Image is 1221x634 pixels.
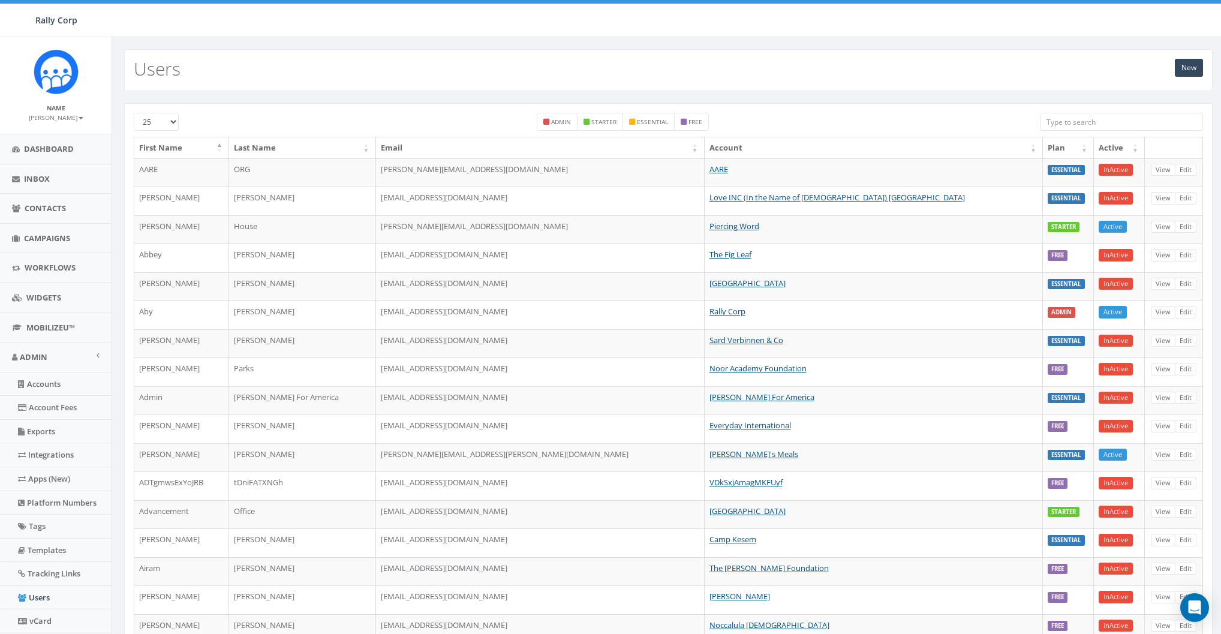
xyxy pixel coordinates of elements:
[709,306,745,317] a: Rally Corp
[229,244,376,272] td: [PERSON_NAME]
[1151,306,1175,318] a: View
[134,301,229,329] td: Aby
[134,187,229,215] td: [PERSON_NAME]
[1175,221,1196,233] a: Edit
[1048,592,1067,603] label: FREE
[229,272,376,301] td: [PERSON_NAME]
[709,477,783,488] a: VDkSxjAmagMKFUyf
[1151,534,1175,546] a: View
[1175,306,1196,318] a: Edit
[24,233,70,244] span: Campaigns
[551,118,571,126] small: admin
[637,118,668,126] small: essential
[229,585,376,614] td: [PERSON_NAME]
[229,187,376,215] td: [PERSON_NAME]
[709,591,770,602] a: [PERSON_NAME]
[229,500,376,529] td: Office
[26,322,75,333] span: MobilizeU™
[26,292,61,303] span: Widgets
[1048,421,1067,432] label: FREE
[1099,164,1133,176] a: InActive
[376,357,705,386] td: [EMAIL_ADDRESS][DOMAIN_NAME]
[134,272,229,301] td: [PERSON_NAME]
[1099,420,1133,432] a: InActive
[709,620,829,630] a: Noccalula [DEMOGRAPHIC_DATA]
[229,329,376,358] td: [PERSON_NAME]
[1151,335,1175,347] a: View
[376,557,705,586] td: [EMAIL_ADDRESS][DOMAIN_NAME]
[1048,364,1067,375] label: FREE
[1048,193,1085,204] label: ESSENTIAL
[1151,249,1175,262] a: View
[1099,591,1133,603] a: InActive
[134,357,229,386] td: [PERSON_NAME]
[29,113,83,122] small: [PERSON_NAME]
[134,443,229,472] td: [PERSON_NAME]
[376,471,705,500] td: [EMAIL_ADDRESS][DOMAIN_NAME]
[1175,420,1196,432] a: Edit
[134,500,229,529] td: Advancement
[29,112,83,122] a: [PERSON_NAME]
[1151,563,1175,575] a: View
[1048,507,1079,518] label: STARTER
[1175,59,1203,77] a: New
[1048,564,1067,575] label: FREE
[1048,279,1085,290] label: ESSENTIAL
[1175,563,1196,575] a: Edit
[24,173,50,184] span: Inbox
[229,528,376,557] td: [PERSON_NAME]
[229,158,376,187] td: ORG
[709,335,783,345] a: Sard Verbinnen & Co
[229,137,376,158] th: Last Name: activate to sort column ascending
[134,137,229,158] th: First Name: activate to sort column descending
[1151,363,1175,375] a: View
[1099,192,1133,205] a: InActive
[1180,593,1209,622] div: Open Intercom Messenger
[1099,278,1133,290] a: InActive
[1048,336,1085,347] label: ESSENTIAL
[1048,165,1085,176] label: ESSENTIAL
[1151,620,1175,632] a: View
[134,386,229,415] td: Admin
[229,301,376,329] td: [PERSON_NAME]
[134,158,229,187] td: AARE
[1099,506,1133,518] a: InActive
[1175,278,1196,290] a: Edit
[1175,591,1196,603] a: Edit
[1099,392,1133,404] a: InActive
[376,158,705,187] td: [PERSON_NAME][EMAIL_ADDRESS][DOMAIN_NAME]
[1094,137,1145,158] th: Active: activate to sort column ascending
[688,118,702,126] small: free
[1048,222,1079,233] label: STARTER
[1175,335,1196,347] a: Edit
[1151,164,1175,176] a: View
[134,244,229,272] td: Abbey
[1099,449,1127,461] a: Active
[376,244,705,272] td: [EMAIL_ADDRESS][DOMAIN_NAME]
[25,203,66,214] span: Contacts
[1043,137,1094,158] th: Plan: activate to sort column ascending
[229,557,376,586] td: [PERSON_NAME]
[134,215,229,244] td: [PERSON_NAME]
[1099,363,1133,375] a: InActive
[1151,477,1175,489] a: View
[376,414,705,443] td: [EMAIL_ADDRESS][DOMAIN_NAME]
[1175,620,1196,632] a: Edit
[1175,164,1196,176] a: Edit
[709,420,791,431] a: Everyday International
[34,49,79,94] img: Icon_1.png
[134,585,229,614] td: [PERSON_NAME]
[376,500,705,529] td: [EMAIL_ADDRESS][DOMAIN_NAME]
[24,143,74,154] span: Dashboard
[1048,450,1085,461] label: ESSENTIAL
[709,506,786,516] a: [GEOGRAPHIC_DATA]
[1048,621,1067,632] label: FREE
[134,528,229,557] td: [PERSON_NAME]
[1151,591,1175,603] a: View
[591,118,616,126] small: starter
[134,414,229,443] td: [PERSON_NAME]
[134,59,181,79] h2: Users
[1048,250,1067,261] label: FREE
[1175,477,1196,489] a: Edit
[1099,620,1133,632] a: InActive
